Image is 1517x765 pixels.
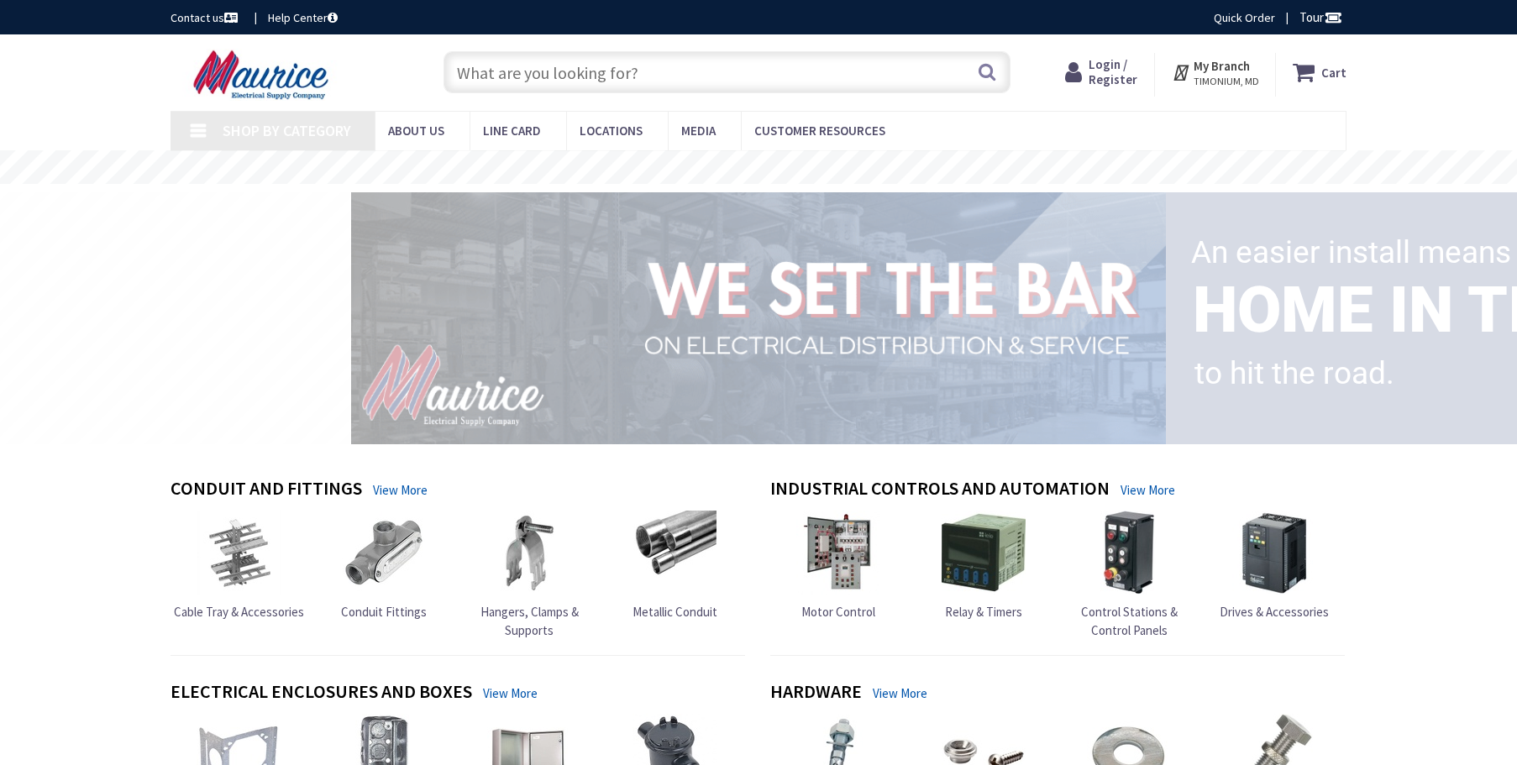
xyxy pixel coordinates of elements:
[331,187,1173,448] img: 1_1.png
[873,684,927,702] a: View More
[770,681,862,705] h4: Hardware
[1081,604,1178,637] span: Control Stations & Control Panels
[942,511,1026,621] a: Relay & Timers Relay & Timers
[342,511,426,595] img: Conduit Fittings
[1087,511,1171,595] img: Control Stations & Control Panels
[1299,9,1342,25] span: Tour
[770,478,1110,502] h4: Industrial Controls and Automation
[606,159,913,177] rs-layer: Free Same Day Pickup at 15 Locations
[796,511,880,595] img: Motor Control
[174,604,304,620] span: Cable Tray & Accessories
[1121,481,1175,499] a: View More
[1214,9,1275,26] a: Quick Order
[388,123,444,139] span: About us
[444,51,1010,93] input: What are you looking for?
[1194,58,1250,74] strong: My Branch
[171,49,356,101] img: Maurice Electrical Supply Company
[1194,344,1394,403] rs-layer: to hit the road.
[633,604,717,620] span: Metallic Conduit
[341,511,427,621] a: Conduit Fittings Conduit Fittings
[1293,57,1346,87] a: Cart
[171,478,362,502] h4: Conduit and Fittings
[754,123,885,139] span: Customer Resources
[633,511,717,621] a: Metallic Conduit Metallic Conduit
[483,123,541,139] span: Line Card
[223,121,351,140] span: Shop By Category
[460,511,598,639] a: Hangers, Clamps & Supports Hangers, Clamps & Supports
[480,604,579,637] span: Hangers, Clamps & Supports
[483,684,538,702] a: View More
[942,511,1026,595] img: Relay & Timers
[580,123,643,139] span: Locations
[1194,75,1259,88] span: TIMONIUM, MD
[1065,57,1137,87] a: Login / Register
[341,604,427,620] span: Conduit Fittings
[171,681,472,705] h4: Electrical Enclosures and Boxes
[1089,56,1137,87] span: Login / Register
[801,604,875,620] span: Motor Control
[796,511,880,621] a: Motor Control Motor Control
[268,9,338,26] a: Help Center
[1172,57,1259,87] div: My Branch TIMONIUM, MD
[197,511,281,595] img: Cable Tray & Accessories
[373,481,428,499] a: View More
[171,9,241,26] a: Contact us
[681,123,716,139] span: Media
[1220,511,1329,621] a: Drives & Accessories Drives & Accessories
[1220,604,1329,620] span: Drives & Accessories
[1321,57,1346,87] strong: Cart
[633,511,717,595] img: Metallic Conduit
[487,511,571,595] img: Hangers, Clamps & Supports
[1232,511,1316,595] img: Drives & Accessories
[945,604,1022,620] span: Relay & Timers
[1060,511,1198,639] a: Control Stations & Control Panels Control Stations & Control Panels
[174,511,304,621] a: Cable Tray & Accessories Cable Tray & Accessories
